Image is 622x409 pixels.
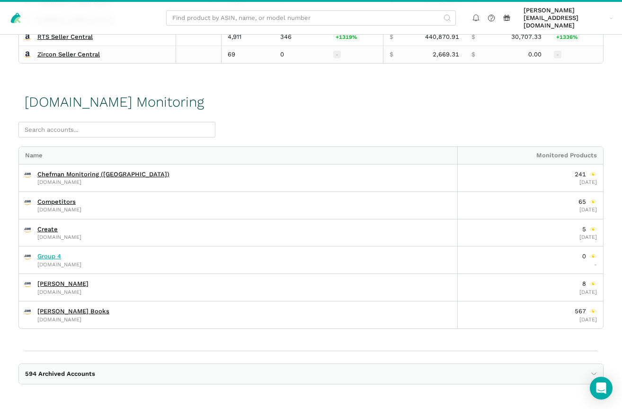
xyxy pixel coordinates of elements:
[25,370,95,378] span: 594 Archived Accounts
[221,28,274,46] td: 4,911
[18,122,215,137] input: Search accounts...
[582,253,597,260] div: 0
[554,51,561,58] span: -
[37,51,100,58] a: Zircon Seller Central
[37,253,61,260] a: Group 4
[37,180,81,185] span: [DOMAIN_NAME]
[327,28,383,46] td: 1319.36%
[582,280,597,288] div: 8
[37,308,109,315] a: [PERSON_NAME] Books
[511,33,542,41] span: 30,707.33
[471,33,475,41] span: $
[575,171,597,178] div: 241
[528,51,542,58] span: 0.00
[37,198,76,206] a: Competitors
[274,45,327,63] td: 0
[37,262,81,267] span: [DOMAIN_NAME]
[37,317,81,322] span: [DOMAIN_NAME]
[579,234,597,240] span: [DATE]
[590,377,613,400] div: Open Intercom Messenger
[582,226,597,233] div: 5
[425,33,459,41] span: 440,870.91
[37,280,89,288] a: [PERSON_NAME]
[19,147,457,164] div: Name
[471,51,475,58] span: $
[274,28,327,46] td: 346
[521,5,616,31] a: [PERSON_NAME][EMAIL_ADDRESS][DOMAIN_NAME]
[548,28,603,46] td: 1335.72%
[19,364,603,384] button: 594 Archived Accounts
[390,33,393,41] span: $
[37,235,81,240] span: [DOMAIN_NAME]
[25,94,204,110] h1: [DOMAIN_NAME] Monitoring
[578,198,597,206] div: 65
[594,261,597,268] span: -
[575,308,597,315] div: 567
[579,316,597,323] span: [DATE]
[37,171,169,178] a: Chefman Monitoring ([GEOGRAPHIC_DATA])
[166,10,456,26] input: Find product by ASIN, name, or model number
[37,207,81,212] span: [DOMAIN_NAME]
[333,51,341,58] span: -
[548,45,603,63] td: -
[333,33,359,41] span: +1319%
[433,51,459,58] span: 2,669.31
[327,45,383,63] td: -
[579,289,597,295] span: [DATE]
[579,179,597,185] span: [DATE]
[390,51,393,58] span: $
[457,147,604,164] div: Monitored Products
[37,290,81,295] span: [DOMAIN_NAME]
[37,226,58,233] a: Create
[524,7,606,30] span: [PERSON_NAME][EMAIL_ADDRESS][DOMAIN_NAME]
[579,206,597,213] span: [DATE]
[221,45,274,63] td: 69
[37,33,93,41] a: RTS Seller Central
[554,33,580,41] span: +1336%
